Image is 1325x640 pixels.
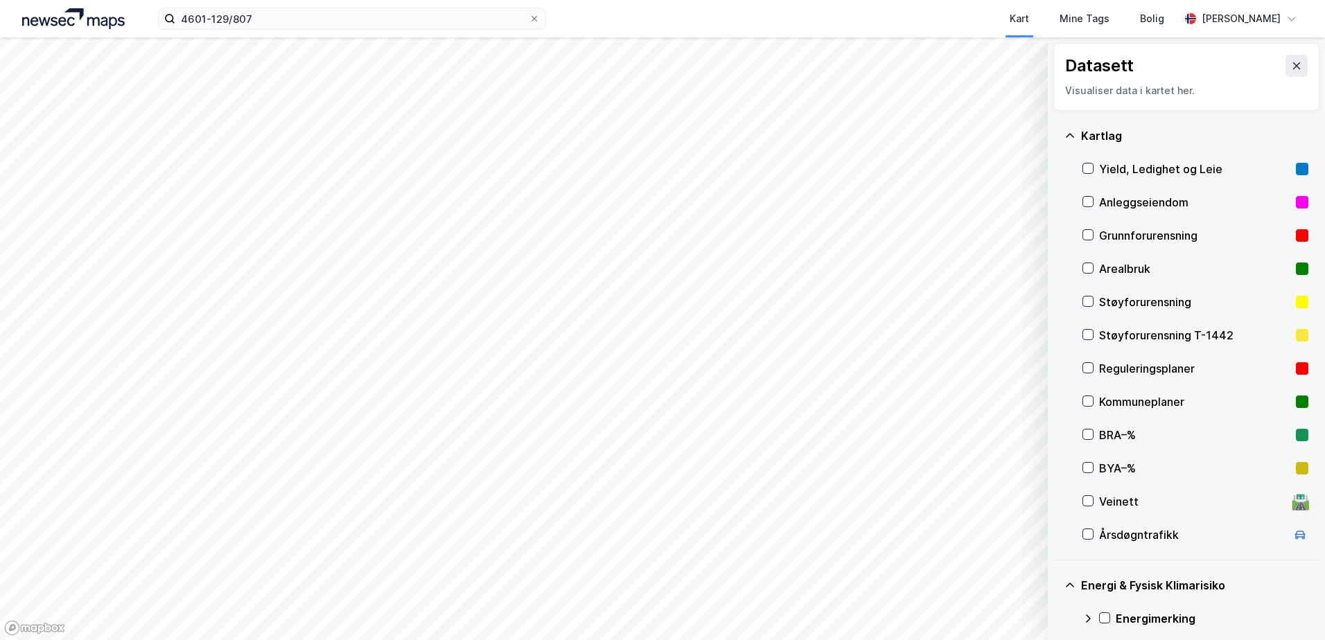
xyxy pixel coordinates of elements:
[1010,10,1029,27] div: Kart
[1060,10,1109,27] div: Mine Tags
[1099,227,1290,244] div: Grunnforurensning
[1099,493,1286,510] div: Veinett
[1099,460,1290,477] div: BYA–%
[1116,610,1308,627] div: Energimerking
[1099,194,1290,211] div: Anleggseiendom
[1099,294,1290,310] div: Støyforurensning
[1099,260,1290,277] div: Arealbruk
[1256,574,1325,640] iframe: Chat Widget
[1099,360,1290,377] div: Reguleringsplaner
[1099,161,1290,177] div: Yield, Ledighet og Leie
[22,8,125,29] img: logo.a4113a55bc3d86da70a041830d287a7e.svg
[1065,82,1308,99] div: Visualiser data i kartet her.
[1291,492,1310,510] div: 🛣️
[1065,55,1134,77] div: Datasett
[1099,427,1290,443] div: BRA–%
[1081,127,1308,144] div: Kartlag
[175,8,529,29] input: Søk på adresse, matrikkel, gårdeiere, leietakere eller personer
[1140,10,1164,27] div: Bolig
[1081,577,1308,594] div: Energi & Fysisk Klimarisiko
[1099,393,1290,410] div: Kommuneplaner
[1099,327,1290,344] div: Støyforurensning T-1442
[1099,526,1286,543] div: Årsdøgntrafikk
[1256,574,1325,640] div: Kontrollprogram for chat
[1202,10,1281,27] div: [PERSON_NAME]
[4,620,65,636] a: Mapbox homepage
